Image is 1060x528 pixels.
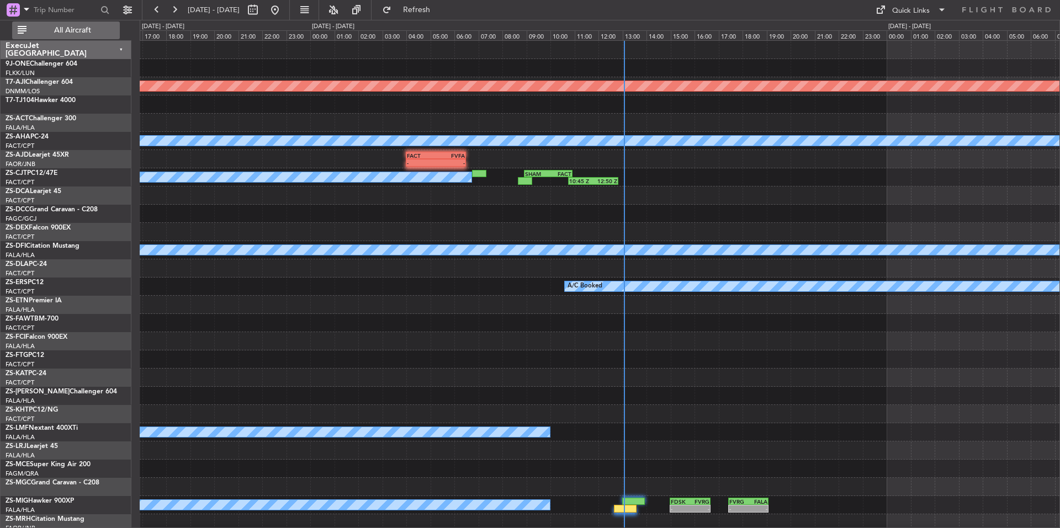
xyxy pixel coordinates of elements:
[436,152,465,159] div: FVFA
[6,324,34,332] a: FACT/CPT
[6,97,76,104] a: T7-TJ104Hawker 4000
[383,30,407,40] div: 03:00
[6,261,29,268] span: ZS-DLA
[690,505,709,512] div: -
[6,352,28,359] span: ZS-FTG
[569,178,593,184] div: 10:45 Z
[142,30,167,40] div: 17:00
[12,22,120,39] button: All Aircraft
[815,30,839,40] div: 21:00
[6,306,35,314] a: FALA/HLA
[550,30,575,40] div: 10:00
[6,397,35,405] a: FALA/HLA
[6,334,25,340] span: ZS-FCI
[743,30,767,40] div: 18:00
[6,279,28,286] span: ZS-ERS
[6,206,29,213] span: ZS-DCC
[6,97,34,104] span: T7-TJ104
[6,233,34,241] a: FACT/CPT
[6,415,34,423] a: FACT/CPT
[748,498,767,505] div: FALA
[262,30,287,40] div: 22:00
[6,498,74,504] a: ZS-MIGHawker 900XP
[1031,30,1055,40] div: 06:00
[6,251,35,259] a: FALA/HLA
[6,215,36,223] a: FAGC/GCJ
[6,378,34,387] a: FACT/CPT
[839,30,863,40] div: 22:00
[454,30,479,40] div: 06:00
[6,360,34,369] a: FACT/CPT
[6,370,46,377] a: ZS-KATPC-24
[671,505,690,512] div: -
[6,498,28,504] span: ZS-MIG
[548,170,571,177] div: FACT
[6,170,57,177] a: ZS-CJTPC12/47E
[142,22,184,31] div: [DATE] - [DATE]
[436,159,465,166] div: -
[34,2,97,18] input: Trip Number
[6,188,61,195] a: ZS-DCALearjet 45
[394,6,440,14] span: Refresh
[6,243,26,249] span: ZS-DFI
[791,30,815,40] div: 20:00
[287,30,311,40] div: 23:00
[406,30,431,40] div: 04:00
[6,243,79,249] a: ZS-DFICitation Mustang
[6,342,35,350] a: FALA/HLA
[6,170,27,177] span: ZS-CJT
[568,278,602,295] div: A/C Booked
[312,22,354,31] div: [DATE] - [DATE]
[671,498,690,505] div: FDSK
[6,334,67,340] a: ZS-FCIFalcon 900EX
[6,479,31,486] span: ZS-MGC
[6,134,49,140] a: ZS-AHAPC-24
[729,498,749,505] div: FVRG
[6,152,69,158] a: ZS-AJDLearjet 45XR
[729,505,749,512] div: -
[29,26,116,34] span: All Aircraft
[646,30,671,40] div: 14:00
[6,425,78,431] a: ZS-LMFNextant 400XTi
[479,30,503,40] div: 07:00
[892,6,930,17] div: Quick Links
[6,188,30,195] span: ZS-DCA
[719,30,743,40] div: 17:00
[6,142,34,150] a: FACT/CPT
[239,30,263,40] div: 21:00
[6,69,35,77] a: FLKK/LUN
[377,1,443,19] button: Refresh
[431,30,455,40] div: 05:00
[6,388,70,395] span: ZS-[PERSON_NAME]
[767,30,791,40] div: 19:00
[6,425,29,431] span: ZS-LMF
[6,443,58,450] a: ZS-LRJLearjet 45
[6,87,40,95] a: DNMM/LOS
[6,152,29,158] span: ZS-AJD
[358,30,383,40] div: 02:00
[888,22,931,31] div: [DATE] - [DATE]
[6,287,34,296] a: FACT/CPT
[1007,30,1031,40] div: 05:00
[623,30,647,40] div: 13:00
[6,316,59,322] a: ZS-FAWTBM-700
[6,61,30,67] span: 9J-ONE
[887,30,911,40] div: 00:00
[6,451,35,460] a: FALA/HLA
[575,30,599,40] div: 11:00
[407,152,436,159] div: FACT
[690,498,709,505] div: FVRG
[6,279,44,286] a: ZS-ERSPC12
[6,407,29,413] span: ZS-KHT
[6,297,62,304] a: ZS-ETNPremier IA
[6,461,91,468] a: ZS-MCESuper King Air 200
[748,505,767,512] div: -
[6,196,34,205] a: FACT/CPT
[6,407,58,413] a: ZS-KHTPC12/NG
[935,30,959,40] div: 02:00
[6,115,29,122] span: ZS-ACT
[870,1,952,19] button: Quick Links
[6,79,73,86] a: T7-AJIChallenger 604
[6,225,29,231] span: ZS-DEX
[6,134,30,140] span: ZS-AHA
